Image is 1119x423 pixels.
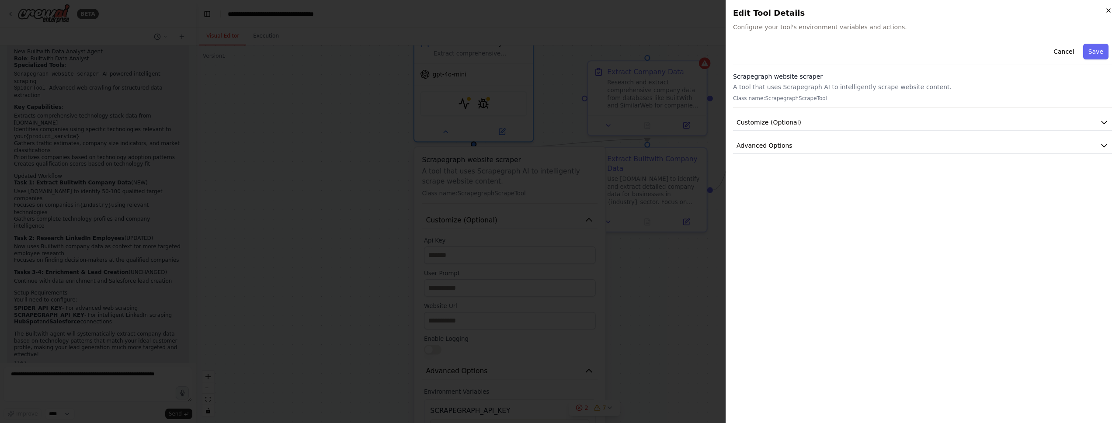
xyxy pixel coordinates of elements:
p: Class name: ScrapegraphScrapeTool [733,95,1112,102]
span: Customize (Optional) [737,118,801,127]
h3: Scrapegraph website scraper [733,72,1112,81]
button: Advanced Options [733,138,1112,154]
h2: Edit Tool Details [733,7,1112,19]
button: Customize (Optional) [733,114,1112,131]
button: Cancel [1048,44,1079,59]
span: Advanced Options [737,141,792,150]
span: Configure your tool's environment variables and actions. [733,23,1112,31]
p: A tool that uses Scrapegraph AI to intelligently scrape website content. [733,83,1112,91]
button: Save [1083,44,1109,59]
